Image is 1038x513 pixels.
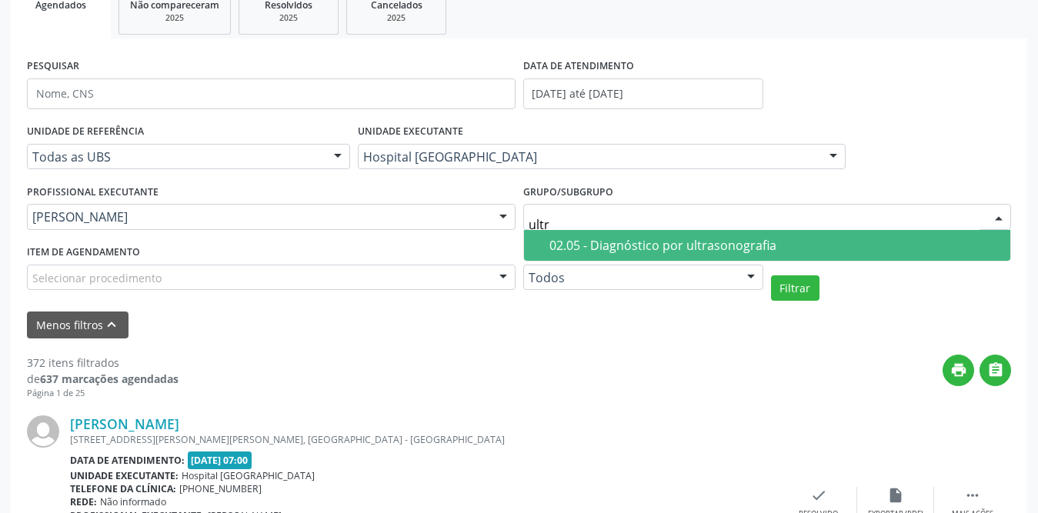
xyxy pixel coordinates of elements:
[70,482,176,495] b: Telefone da clínica:
[358,12,435,24] div: 2025
[100,495,166,508] span: Não informado
[103,316,120,333] i: keyboard_arrow_up
[363,149,815,165] span: Hospital [GEOGRAPHIC_DATA]
[549,239,1002,252] div: 02.05 - Diagnóstico por ultrasonografia
[529,270,732,285] span: Todos
[27,241,140,265] label: Item de agendamento
[523,55,634,78] label: DATA DE ATENDIMENTO
[950,361,967,378] i: print
[964,487,981,504] i: 
[27,387,179,400] div: Página 1 de 25
[250,12,327,24] div: 2025
[27,180,159,204] label: PROFISSIONAL EXECUTANTE
[943,355,974,386] button: print
[529,209,980,240] input: Selecione um grupo ou subgrupo
[32,270,162,286] span: Selecionar procedimento
[32,149,319,165] span: Todas as UBS
[987,361,1004,378] i: 
[70,454,185,467] b: Data de atendimento:
[358,120,463,144] label: UNIDADE EXECUTANTE
[771,275,819,301] button: Filtrar
[810,487,827,504] i: check
[188,451,252,469] span: [DATE] 07:00
[40,371,179,386] strong: 637 marcações agendadas
[182,469,315,482] span: Hospital [GEOGRAPHIC_DATA]
[179,482,262,495] span: [PHONE_NUMBER]
[27,415,59,448] img: img
[27,311,128,338] button: Menos filtroskeyboard_arrow_up
[70,433,780,446] div: [STREET_ADDRESS][PERSON_NAME][PERSON_NAME], [GEOGRAPHIC_DATA] - [GEOGRAPHIC_DATA]
[523,180,613,204] label: Grupo/Subgrupo
[523,78,763,109] input: Selecione um intervalo
[130,12,219,24] div: 2025
[27,78,516,109] input: Nome, CNS
[70,469,179,482] b: Unidade executante:
[27,371,179,387] div: de
[980,355,1011,386] button: 
[887,487,904,504] i: insert_drive_file
[27,55,79,78] label: PESQUISAR
[27,355,179,371] div: 372 itens filtrados
[32,209,484,225] span: [PERSON_NAME]
[27,120,144,144] label: UNIDADE DE REFERÊNCIA
[70,495,97,508] b: Rede:
[70,415,179,432] a: [PERSON_NAME]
